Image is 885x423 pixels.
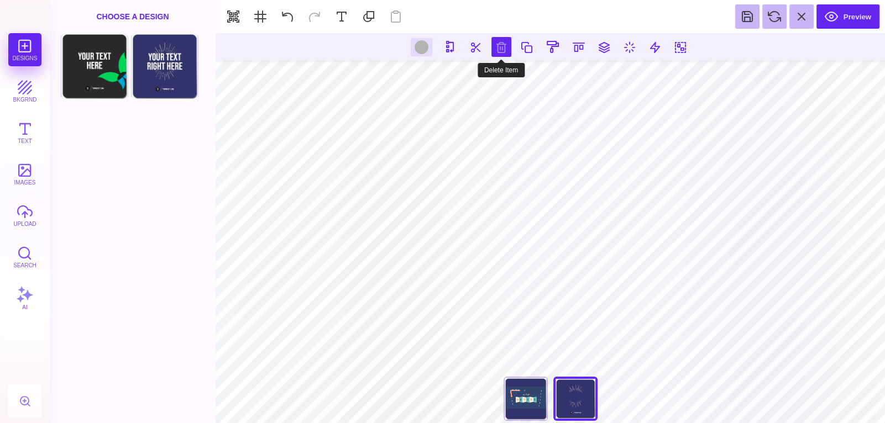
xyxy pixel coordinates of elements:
button: Preview [816,4,879,29]
button: upload [8,199,41,232]
button: Search [8,240,41,273]
button: images [8,157,41,191]
button: AI [8,282,41,315]
button: Text [8,116,41,149]
button: bkgrnd [8,75,41,108]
